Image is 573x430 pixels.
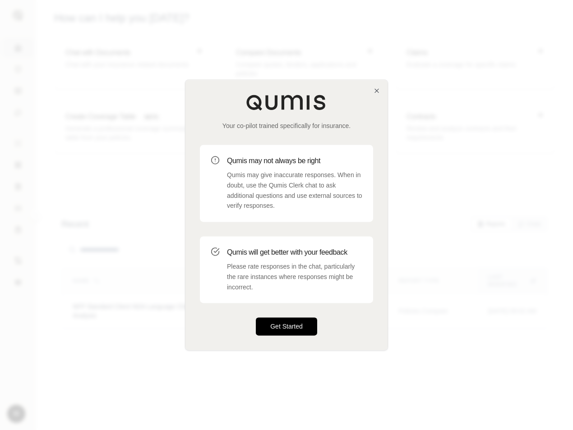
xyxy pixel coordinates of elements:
h3: Qumis will get better with your feedback [227,247,362,258]
p: Your co-pilot trained specifically for insurance. [200,121,373,130]
p: Qumis may give inaccurate responses. When in doubt, use the Qumis Clerk chat to ask additional qu... [227,170,362,211]
h3: Qumis may not always be right [227,156,362,166]
button: Get Started [256,318,317,336]
img: Qumis Logo [246,94,327,110]
p: Please rate responses in the chat, particularly the rare instances where responses might be incor... [227,261,362,292]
